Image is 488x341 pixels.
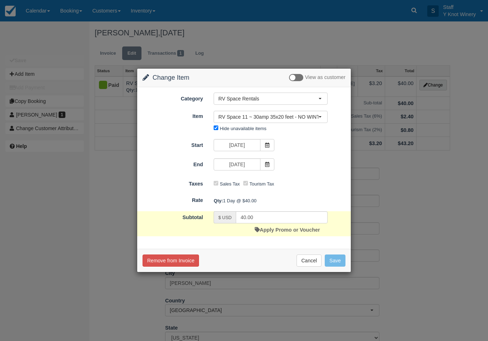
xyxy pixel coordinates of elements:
[137,158,208,168] label: End
[255,227,320,233] a: Apply Promo or Voucher
[249,181,274,187] label: Tourism Tax
[137,139,208,149] label: Start
[218,215,231,220] small: $ USD
[325,254,345,267] button: Save
[214,111,328,123] button: RV Space 11 ~ 30amp 35x20 feet - NO WINTER WATER
[220,126,266,131] label: Hide unavailable items
[214,198,223,203] strong: Qty
[153,74,189,81] span: Change Item
[218,113,318,120] span: RV Space 11 ~ 30amp 35x20 feet - NO WINTER WATER
[137,211,208,221] label: Subtotal
[220,181,240,187] label: Sales Tax
[218,95,318,102] span: RV Space Rentals
[143,254,199,267] button: Remove from Invoice
[305,75,345,80] span: View as customer
[137,93,208,103] label: Category
[297,254,322,267] button: Cancel
[214,93,328,105] button: RV Space Rentals
[137,178,208,188] label: Taxes
[137,194,208,204] label: Rate
[208,195,351,207] div: 1 Day @ $40.00
[137,110,208,120] label: Item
